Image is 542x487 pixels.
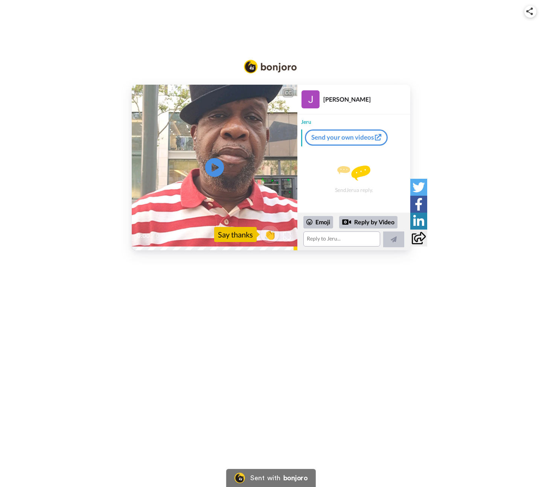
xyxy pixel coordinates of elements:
[323,96,410,103] div: [PERSON_NAME]
[244,60,297,73] img: Bonjoro Logo
[214,227,257,242] div: Say thanks
[137,231,150,240] span: 0:00
[337,166,370,181] img: message.svg
[283,232,291,240] img: Full screen
[297,114,410,126] div: Jeru
[297,149,410,209] div: Send Jeru a reply.
[156,231,169,240] span: 0:09
[152,231,154,240] span: /
[301,90,320,108] img: Profile Image
[260,228,279,240] span: 👏
[339,216,397,229] div: Reply by Video
[283,89,293,97] div: CC
[305,129,388,145] a: Send your own videos
[526,8,533,15] img: ic_share.svg
[342,218,351,227] div: Reply by Video
[303,216,333,228] div: Emoji
[260,226,279,243] button: 👏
